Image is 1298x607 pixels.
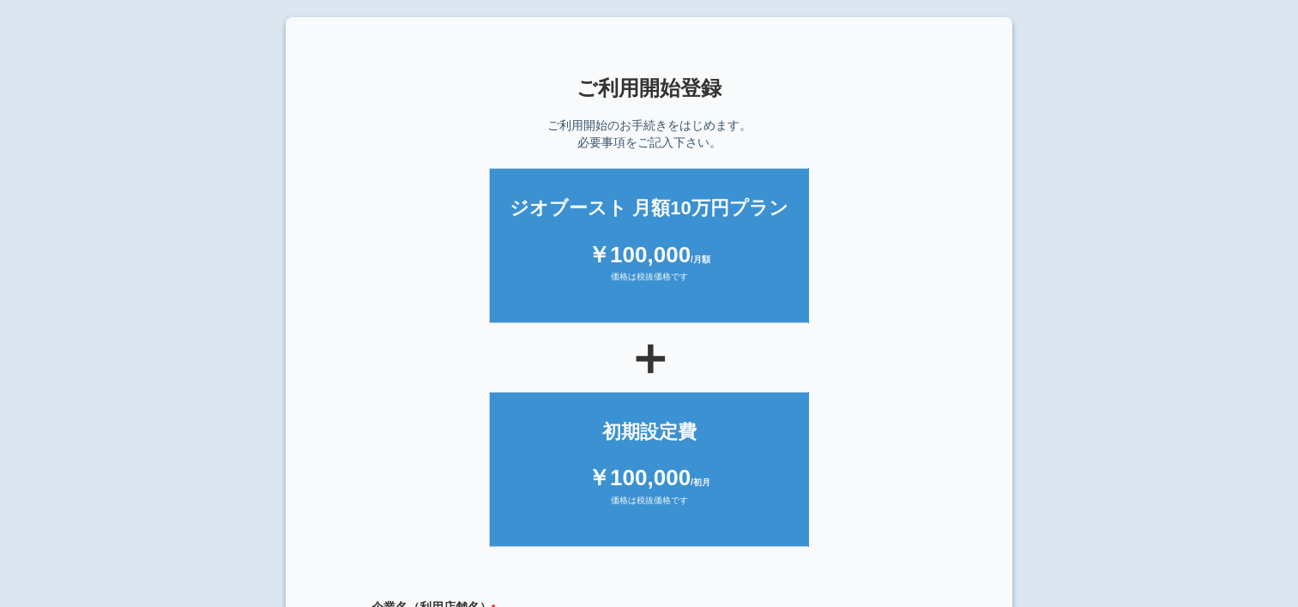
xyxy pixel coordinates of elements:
div: 価格は税抜価格です [507,271,792,297]
div: ジオブースト 月額10万円プラン [507,195,792,221]
div: 価格は税抜価格です [507,495,792,520]
div: ￥100,000 [507,239,792,271]
p: ご利用開始のお手続きをはじめます。 必要事項をご記入下さい。 [547,117,752,151]
span: /初月 [691,478,710,487]
div: ￥100,000 [507,462,792,494]
div: 初期設定費 [507,418,792,445]
div: ＋ [329,332,969,383]
span: /月額 [691,255,710,264]
h1: ご利用開始登録 [329,77,969,99]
